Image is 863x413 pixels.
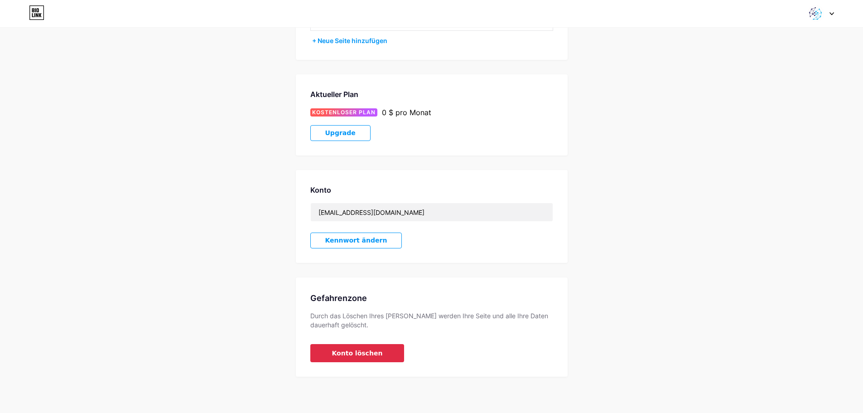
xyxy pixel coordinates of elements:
font: Upgrade [325,129,356,136]
font: Gefahrenzone [310,293,367,303]
font: + Neue Seite hinzufügen [312,37,387,44]
font: Konto löschen [332,350,383,357]
img: WarumTechnologie [807,5,824,22]
button: Upgrade [310,125,371,141]
input: E-Mail [311,203,553,221]
button: Kennwort ändern [310,233,402,248]
font: Kennwort ändern [325,237,387,244]
font: Konto [310,185,331,194]
font: KOSTENLOSER PLAN [312,109,376,116]
font: Durch das Löschen Ihres [PERSON_NAME] werden Ihre Seite und alle Ihre Daten dauerhaft gelöscht. [310,312,548,329]
button: Konto löschen [310,344,405,362]
font: 0 $ pro Monat [382,108,431,117]
font: Aktueller Plan [310,90,358,99]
